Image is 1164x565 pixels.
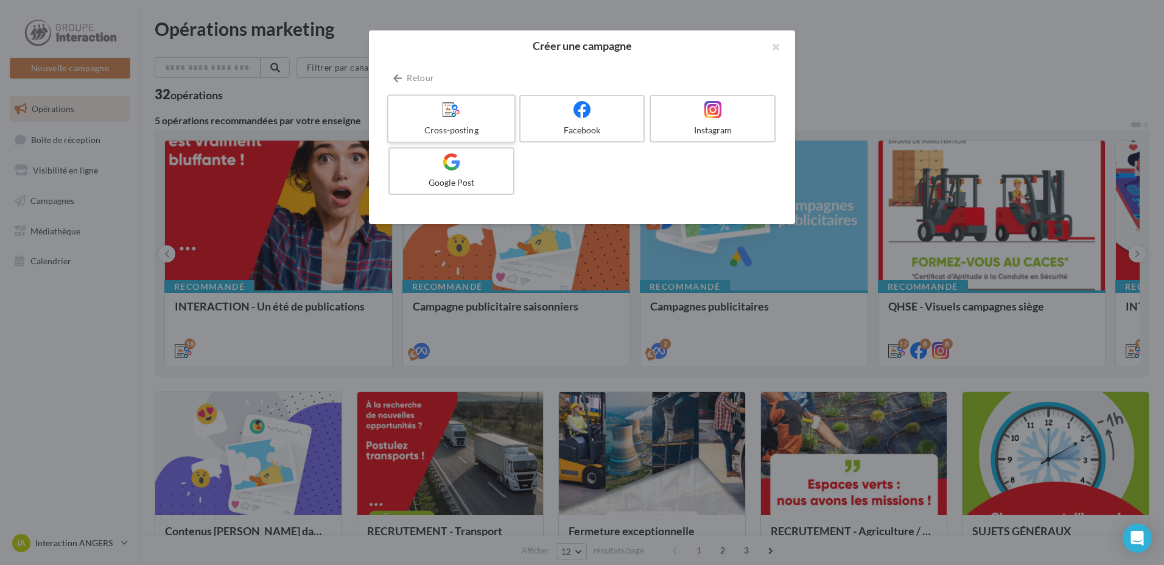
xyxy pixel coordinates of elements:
h2: Créer une campagne [388,40,776,51]
button: Retour [388,71,439,85]
div: Google Post [394,177,508,189]
div: Cross-posting [393,124,509,136]
div: Open Intercom Messenger [1123,524,1152,553]
div: Facebook [525,124,639,136]
div: Instagram [656,124,770,136]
